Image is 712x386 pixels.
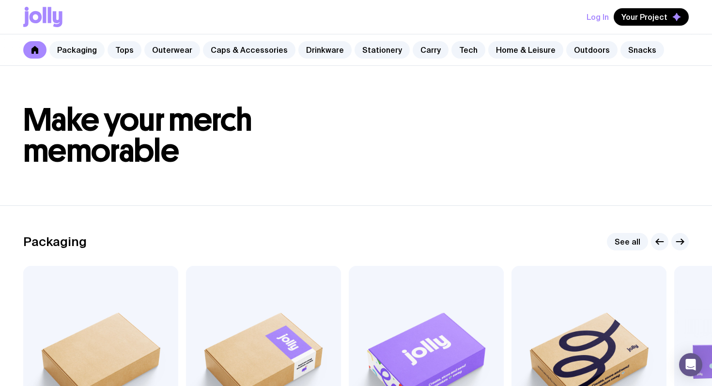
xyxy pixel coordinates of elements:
div: Open Intercom Messenger [679,353,702,376]
a: Stationery [355,41,410,59]
button: Your Project [614,8,689,26]
a: Drinkware [298,41,352,59]
a: Carry [413,41,449,59]
button: Log In [587,8,609,26]
a: See all [607,233,648,250]
a: Outdoors [566,41,618,59]
a: Caps & Accessories [203,41,295,59]
a: Home & Leisure [488,41,563,59]
a: Snacks [620,41,664,59]
a: Outerwear [144,41,200,59]
a: Packaging [49,41,105,59]
h2: Packaging [23,234,87,249]
span: Your Project [621,12,667,22]
span: Make your merch memorable [23,101,252,170]
a: Tops [108,41,141,59]
a: Tech [451,41,485,59]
